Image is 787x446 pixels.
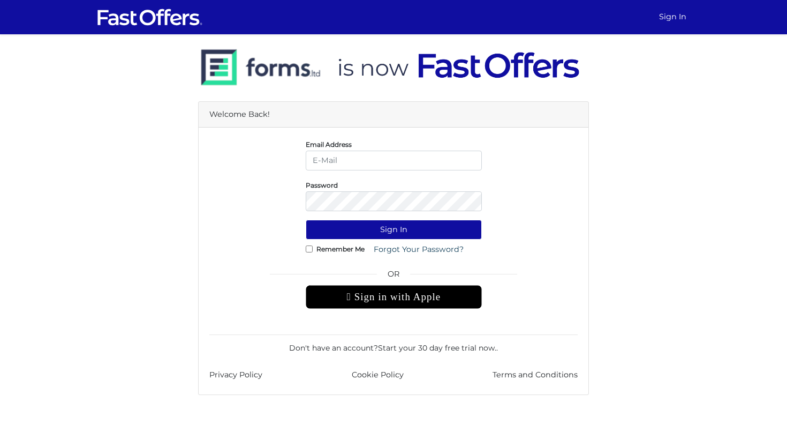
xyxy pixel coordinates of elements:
label: Email Address [306,143,352,146]
a: Privacy Policy [209,369,262,381]
label: Password [306,184,338,187]
label: Remember Me [316,248,365,250]
a: Sign In [655,6,691,27]
input: E-Mail [306,151,482,170]
a: Forgot Your Password? [367,240,471,259]
div: Don't have an account? . [209,334,578,354]
div: Welcome Back! [199,102,588,128]
div: Sign in with Apple [306,285,482,309]
span: OR [306,268,482,285]
a: Start your 30 day free trial now. [378,343,496,353]
button: Sign In [306,220,482,240]
a: Terms and Conditions [493,369,578,381]
a: Cookie Policy [352,369,404,381]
